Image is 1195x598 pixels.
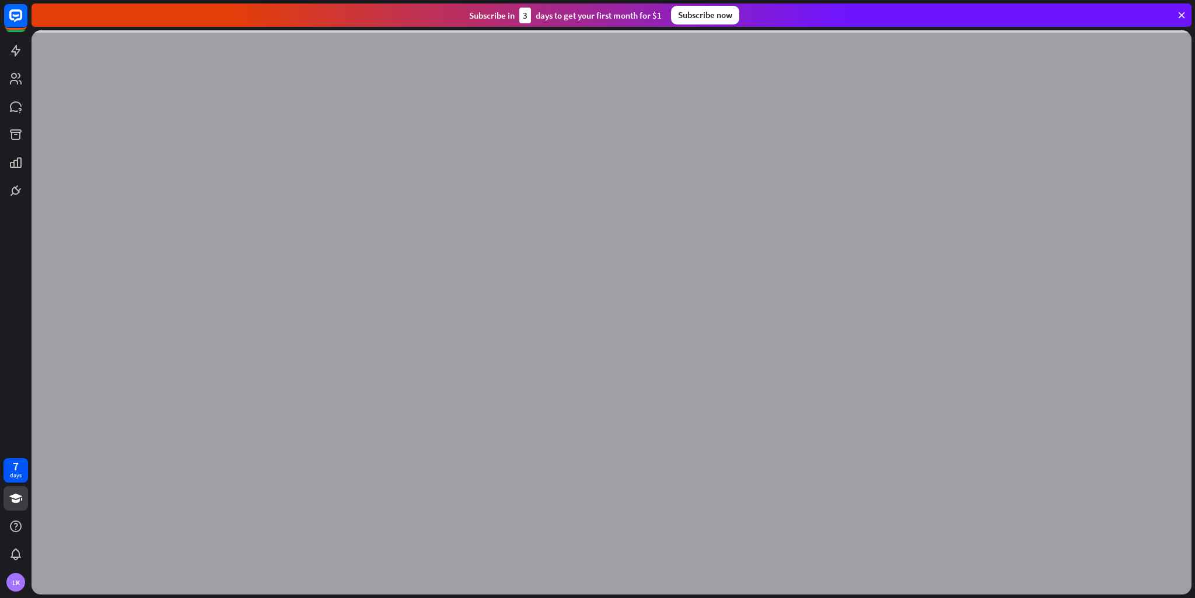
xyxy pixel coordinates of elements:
[13,461,19,472] div: 7
[519,8,531,23] div: 3
[10,472,22,480] div: days
[6,573,25,592] div: LK
[671,6,739,24] div: Subscribe now
[4,458,28,483] a: 7 days
[469,8,662,23] div: Subscribe in days to get your first month for $1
